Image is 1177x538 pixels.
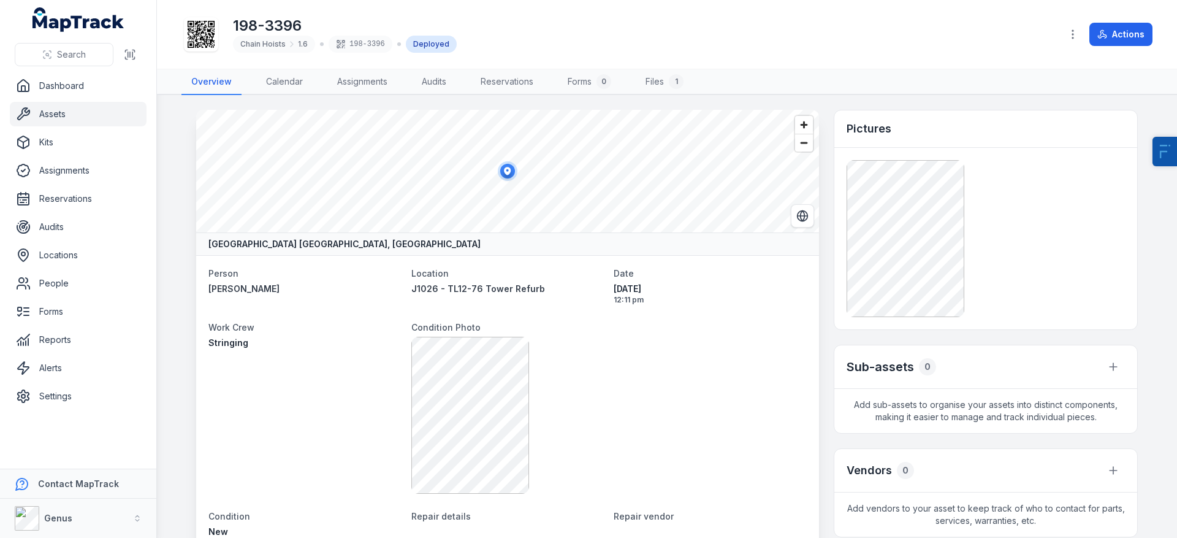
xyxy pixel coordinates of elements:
[636,69,693,95] a: Files1
[558,69,621,95] a: Forms0
[471,69,543,95] a: Reservations
[38,478,119,489] strong: Contact MapTrack
[847,120,891,137] h3: Pictures
[256,69,313,95] a: Calendar
[10,328,147,352] a: Reports
[10,299,147,324] a: Forms
[181,69,242,95] a: Overview
[411,283,604,295] a: J1026 - TL12-76 Tower Refurb
[919,358,936,375] div: 0
[10,158,147,183] a: Assignments
[614,511,674,521] span: Repair vendor
[196,110,819,232] canvas: Map
[795,134,813,152] button: Zoom out
[208,283,402,295] a: [PERSON_NAME]
[596,74,611,89] div: 0
[795,116,813,134] button: Zoom in
[10,130,147,155] a: Kits
[208,511,250,521] span: Condition
[834,493,1137,537] span: Add vendors to your asset to keep track of who to contact for parts, services, warranties, etc.
[669,74,684,89] div: 1
[208,268,238,279] span: Person
[233,16,457,36] h1: 198-3396
[614,283,807,295] span: [DATE]
[10,102,147,126] a: Assets
[412,69,456,95] a: Audits
[10,243,147,267] a: Locations
[10,186,147,211] a: Reservations
[1089,23,1152,46] button: Actions
[10,271,147,296] a: People
[44,513,72,523] strong: Genus
[240,39,286,49] span: Chain Hoists
[329,36,392,53] div: 198-3396
[208,322,254,332] span: Work Crew
[10,215,147,239] a: Audits
[614,295,807,305] span: 12:11 pm
[298,39,308,49] span: 1.6
[614,283,807,305] time: 25/08/2025, 12:11:59 pm
[834,389,1137,433] span: Add sub-assets to organise your assets into distinct components, making it easier to manage and t...
[847,358,914,375] h2: Sub-assets
[406,36,457,53] div: Deployed
[10,384,147,409] a: Settings
[791,204,814,228] button: Switch to Satellite View
[327,69,397,95] a: Assignments
[15,43,113,66] button: Search
[57,48,86,61] span: Search
[411,511,471,521] span: Repair details
[208,238,481,250] strong: [GEOGRAPHIC_DATA] [GEOGRAPHIC_DATA], [GEOGRAPHIC_DATA]
[208,526,228,537] span: New
[10,74,147,98] a: Dashboard
[411,283,545,294] span: J1026 - TL12-76 Tower Refurb
[411,268,449,279] span: Location
[847,462,892,479] h3: Vendors
[32,7,124,32] a: MapTrack
[897,462,914,479] div: 0
[411,322,481,332] span: Condition Photo
[208,337,248,348] span: Stringing
[10,356,147,380] a: Alerts
[614,268,634,279] span: Date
